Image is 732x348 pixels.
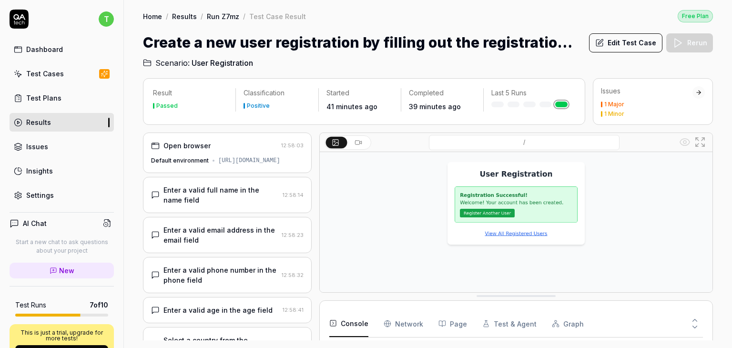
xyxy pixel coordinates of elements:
span: New [59,266,74,276]
a: Run Z7mz [207,11,239,21]
div: / [166,11,168,21]
a: Dashboard [10,40,114,59]
div: Settings [26,190,54,200]
button: Edit Test Case [589,33,662,52]
div: / [201,11,203,21]
p: Started [326,88,393,98]
a: Results [172,11,197,21]
span: 7 of 10 [90,300,108,310]
h5: Test Runs [15,301,46,309]
div: Default environment [151,156,209,165]
p: This is just a trial, upgrade for more tests! [15,330,108,341]
time: 39 minutes ago [409,102,461,111]
button: Test & Agent [482,310,537,337]
div: Enter a valid phone number in the phone field [163,265,278,285]
button: Graph [552,310,584,337]
div: [URL][DOMAIN_NAME] [218,156,280,165]
button: Console [329,310,368,337]
a: New [10,263,114,278]
div: Issues [26,142,48,152]
button: Show all interative elements [677,134,692,150]
div: Enter a valid age in the age field [163,305,273,315]
a: Scenario:User Registration [143,57,253,69]
a: Test Plans [10,89,114,107]
time: 12:58:41 [283,307,304,313]
div: Test Case Result [249,11,306,21]
div: Issues [601,86,692,96]
div: Test Plans [26,93,61,103]
div: Dashboard [26,44,63,54]
time: 41 minutes ago [326,102,377,111]
a: Issues [10,137,114,156]
div: Enter a valid email address in the email field [163,225,278,245]
div: Insights [26,166,53,176]
p: Start a new chat to ask questions about your project [10,238,114,255]
button: t [99,10,114,29]
div: Passed [156,103,178,109]
h1: Create a new user registration by filling out the registration form with valid full name, email a... [143,32,581,53]
button: Page [438,310,467,337]
a: Settings [10,186,114,205]
div: 1 Major [604,102,624,107]
time: 12:58:14 [283,192,304,198]
p: Result [153,88,228,98]
time: 12:58:03 [281,142,304,149]
a: Test Cases [10,64,114,83]
a: Insights [10,162,114,180]
div: Open browser [163,141,211,151]
div: Results [26,117,51,127]
div: / [243,11,245,21]
div: Test Cases [26,69,64,79]
div: Positive [247,103,270,109]
button: Open in full screen [692,134,708,150]
span: t [99,11,114,27]
span: User Registration [192,57,253,69]
p: Last 5 Runs [491,88,568,98]
button: Network [384,310,423,337]
p: Completed [409,88,476,98]
p: Classification [244,88,310,98]
span: Scenario: [153,57,190,69]
div: Enter a valid full name in the name field [163,185,279,205]
div: 1 Minor [604,111,624,117]
time: 12:58:32 [282,272,304,278]
a: Home [143,11,162,21]
button: Rerun [666,33,713,52]
a: Results [10,113,114,132]
button: Free Plan [678,10,713,22]
time: 12:58:23 [282,232,304,238]
h4: AI Chat [23,218,47,228]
